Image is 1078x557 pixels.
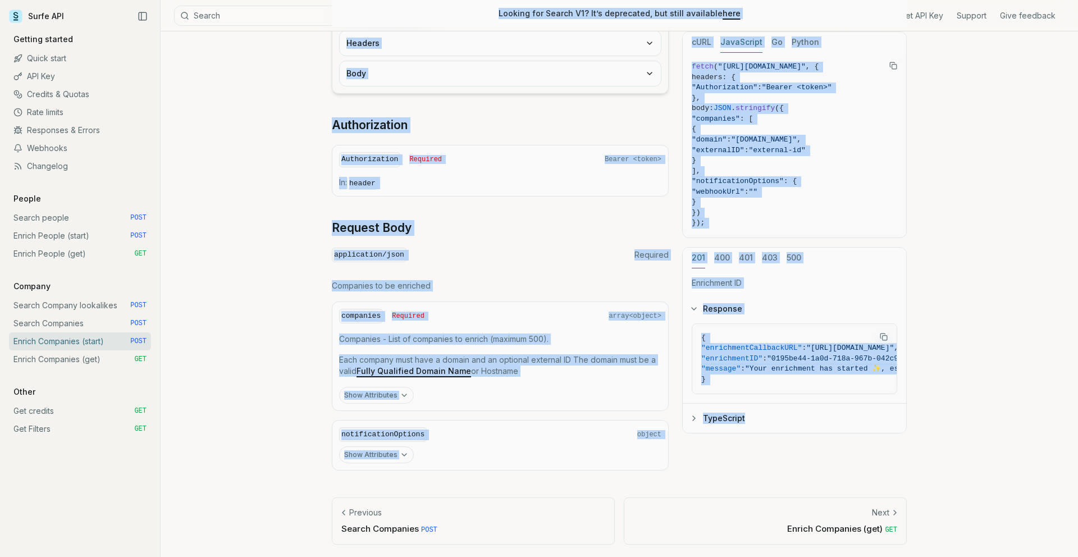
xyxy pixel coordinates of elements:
span: "enrichmentID" [701,354,762,363]
p: Enrich Companies (get) [633,523,897,535]
button: Collapse Sidebar [134,8,151,25]
button: 400 [714,248,730,268]
button: 201 [692,248,705,268]
span: "" [748,188,757,196]
span: GET [885,526,897,534]
span: GET [134,355,147,364]
button: Go [771,32,783,53]
button: Show Attributes [339,446,414,463]
a: Authorization [332,117,408,133]
span: array<object> [609,312,661,321]
span: POST [421,526,437,534]
p: Next [872,507,889,518]
span: stringify [736,104,775,112]
span: { [692,125,696,133]
button: Show Attributes [339,387,414,404]
a: Credits & Quotas [9,85,151,103]
span: }); [692,218,705,227]
span: : [727,135,731,144]
span: }, [692,94,701,102]
p: Previous [349,507,382,518]
span: GET [134,424,147,433]
span: "domain" [692,135,727,144]
a: Support [957,10,986,21]
span: headers: { [692,73,736,81]
span: "message" [701,364,741,373]
p: Search Companies [341,523,605,535]
a: Enrich Companies (start) POST [9,332,151,350]
button: 403 [762,248,778,268]
span: ({ [775,104,784,112]
span: "enrichmentCallbackURL" [701,344,802,352]
span: Required [634,249,669,261]
span: Required [409,155,442,164]
span: : { [784,177,797,185]
span: "companies" [692,115,740,123]
span: POST [130,213,147,222]
span: : [744,146,749,154]
span: "Authorization" [692,83,757,92]
a: Give feedback [1000,10,1056,21]
span: Bearer <token> [605,155,661,164]
div: Response [683,323,906,404]
span: POST [130,231,147,240]
span: "[DOMAIN_NAME]" [731,135,797,144]
button: 401 [739,248,753,268]
span: ], [692,167,701,175]
span: , [797,135,801,144]
span: fetch [692,62,714,71]
code: companies [339,309,383,324]
a: API Key [9,67,151,85]
a: Rate limits [9,103,151,121]
code: header [347,177,378,190]
span: POST [130,301,147,310]
a: Get credits GET [9,402,151,420]
span: : [762,354,767,363]
a: here [723,8,741,18]
a: Fully Qualified Domain Name [357,366,471,376]
a: Surfe API [9,8,64,25]
button: cURL [692,32,711,53]
code: notificationOptions [339,427,427,442]
span: POST [130,319,147,328]
a: Get API Key [900,10,943,21]
span: : [802,344,806,352]
span: , { [806,62,819,71]
a: Request Body [332,220,412,236]
p: Company [9,281,55,292]
a: Get Filters GET [9,420,151,438]
span: }) [692,208,701,217]
span: POST [130,337,147,346]
a: Search Companies POST [9,314,151,332]
a: PreviousSearch Companies POST [332,497,615,544]
code: Authorization [339,152,400,167]
span: : [741,364,745,373]
span: } [692,156,696,165]
span: : [ [740,115,753,123]
span: "external-id" [748,146,805,154]
span: "Your enrichment has started ✨, estimated time: 2 seconds." [745,364,1008,373]
a: Search people POST [9,209,151,227]
p: Getting started [9,34,77,45]
button: JavaScript [720,32,762,53]
a: Search Company lookalikes POST [9,296,151,314]
a: Enrich People (start) POST [9,227,151,245]
button: Copy Text [885,57,902,74]
p: Companies - List of companies to enrich (maximum 500). [339,334,661,345]
span: JSON [714,104,731,112]
button: Copy Text [875,328,892,345]
span: "[URL][DOMAIN_NAME]" [806,344,894,352]
a: Enrich Companies (get) GET [9,350,151,368]
button: Response [683,294,906,323]
span: } [692,198,696,206]
span: "webhookUrl" [692,188,744,196]
a: Enrich People (get) GET [9,245,151,263]
p: People [9,193,45,204]
span: ( [714,62,718,71]
a: Webhooks [9,139,151,157]
span: body: [692,104,714,112]
span: "notificationOptions" [692,177,784,185]
p: Companies to be enriched [332,280,669,291]
a: Changelog [9,157,151,175]
span: GET [134,407,147,416]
